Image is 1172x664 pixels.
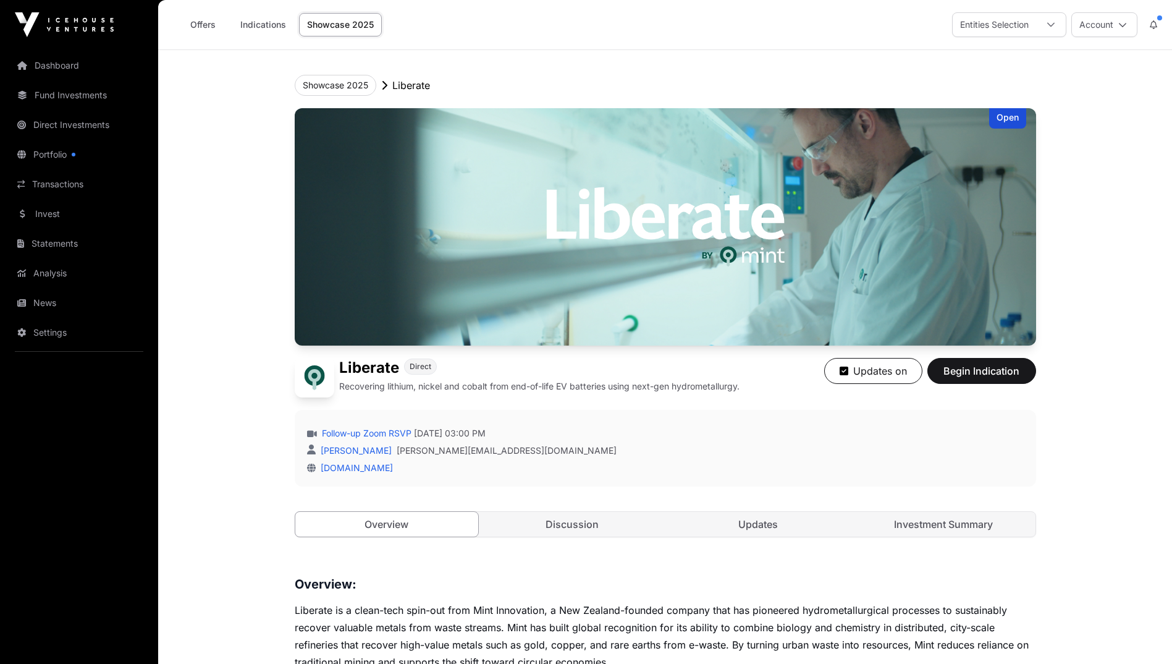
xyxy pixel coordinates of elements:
[339,358,399,378] h1: Liberate
[339,380,740,393] p: Recovering lithium, nickel and cobalt from end-of-life EV batteries using next-gen hydrometallurgy.
[392,78,430,93] p: Liberate
[10,319,148,346] a: Settings
[295,512,1035,537] nav: Tabs
[989,108,1026,129] div: Open
[295,511,479,537] a: Overview
[178,13,227,36] a: Offers
[410,362,431,372] span: Direct
[318,445,392,456] a: [PERSON_NAME]
[295,574,1036,594] h3: Overview:
[414,427,486,440] span: [DATE] 03:00 PM
[10,82,148,109] a: Fund Investments
[10,260,148,287] a: Analysis
[10,52,148,79] a: Dashboard
[295,75,376,96] button: Showcase 2025
[1071,12,1137,37] button: Account
[927,370,1036,383] a: Begin Indication
[319,427,411,440] a: Follow-up Zoom RSVP
[10,230,148,257] a: Statements
[852,512,1035,537] a: Investment Summary
[824,358,922,384] button: Updates on
[10,171,148,198] a: Transactions
[953,13,1036,36] div: Entities Selection
[10,200,148,228] a: Invest
[10,111,148,138] a: Direct Investments
[295,358,334,398] img: Liberate
[10,141,148,168] a: Portfolio
[481,512,664,537] a: Discussion
[232,13,294,36] a: Indications
[295,108,1036,346] img: Liberate
[299,13,382,36] a: Showcase 2025
[316,462,393,473] a: [DOMAIN_NAME]
[667,512,850,537] a: Updates
[927,358,1036,384] button: Begin Indication
[943,364,1021,378] span: Begin Indication
[15,12,114,37] img: Icehouse Ventures Logo
[397,445,617,457] a: [PERSON_NAME][EMAIL_ADDRESS][DOMAIN_NAME]
[10,289,148,317] a: News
